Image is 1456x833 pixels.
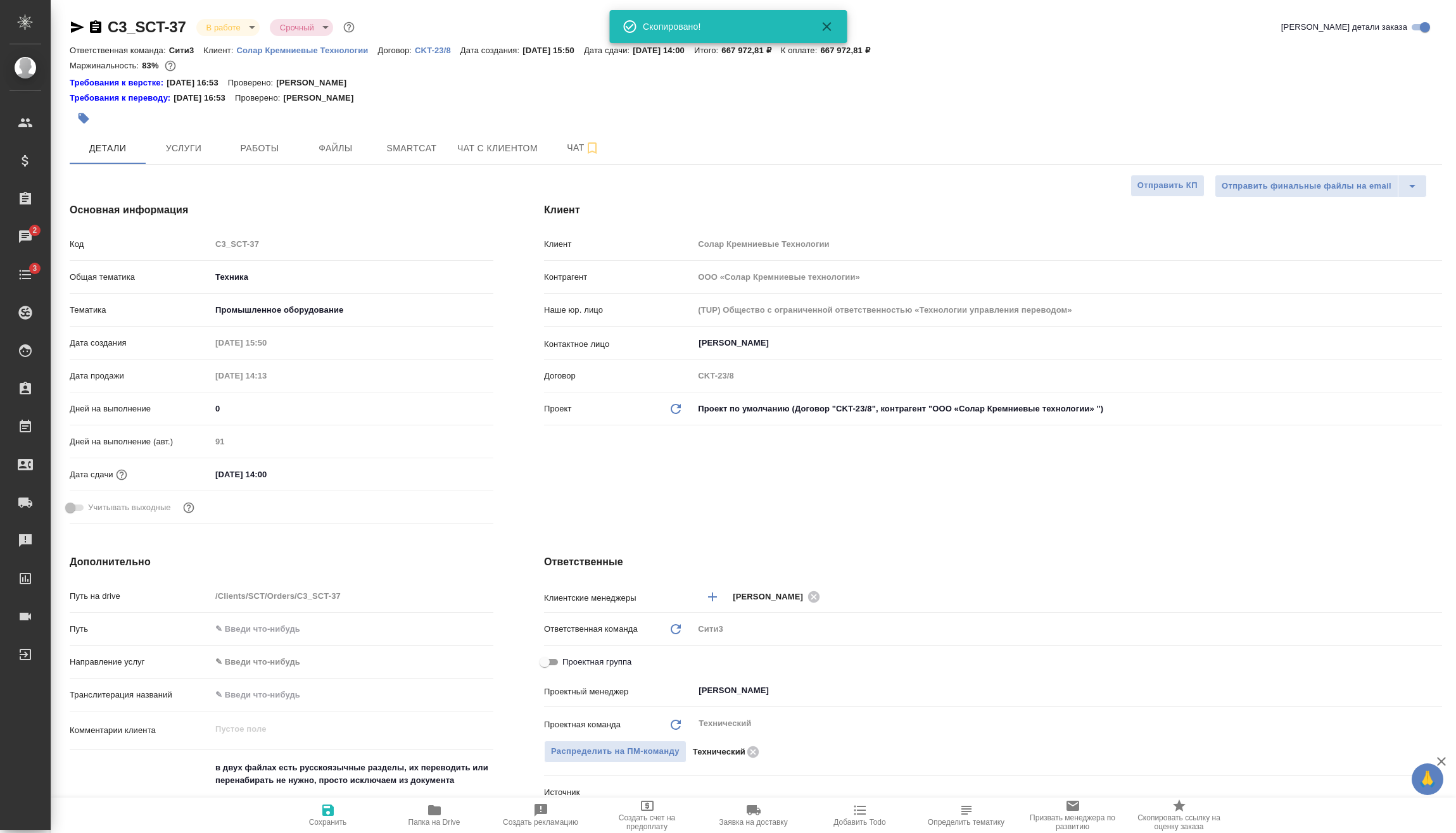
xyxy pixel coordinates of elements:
[228,77,277,89] p: Проверено:
[1412,763,1443,795] button: 🙏
[544,718,621,731] p: Проектная команда
[70,370,211,382] p: Дата продажи
[460,46,522,55] p: Дата создания:
[70,92,174,104] a: Требования к переводу:
[733,589,824,604] div: [PERSON_NAME]
[70,61,142,70] p: Маржинальность:
[211,686,493,704] input: ✎ Введи что-нибудь
[1215,175,1398,197] button: Отправить финальные файлы на email
[70,590,211,603] p: Путь на drive
[70,271,211,284] p: Общая тематика
[544,238,693,251] p: Клиент
[694,46,721,55] p: Итого:
[1126,798,1232,833] button: Скопировать ссылку на оценку заказа
[553,140,614,156] span: Чат
[25,224,44,237] span: 2
[276,22,318,33] button: Срочный
[196,19,260,36] div: В работе
[544,304,693,316] p: Наше юр. лицо
[693,366,1442,385] input: Пустое поле
[275,798,381,833] button: Сохранить
[693,746,745,758] p: Технический
[88,501,171,514] span: Учитывать выходные
[203,22,244,33] button: В работе
[70,554,493,570] h4: Дополнительно
[544,741,687,763] button: Распределить на ПМ-команду
[633,46,694,55] p: [DATE] 14:00
[211,587,493,605] input: Пустое поле
[169,46,204,55] p: Сити3
[693,618,1442,640] div: Сити3
[70,20,85,35] button: Скопировать ссылку для ЯМессенджера
[820,46,879,55] p: 667 972,81 ₽
[544,686,693,698] p: Проектный менеджер
[180,499,197,516] button: Выбери, если сб и вс нужно считать рабочими днями для выполнения заказа.
[113,467,130,483] button: Если добавить услуги и заполнить их объемом, то дата рассчитается автоматически
[544,786,693,799] p: Источник
[415,46,460,55] p: CKT-23/8
[211,651,493,673] div: ✎ Введи что-нибудь
[693,268,1442,286] input: Пустое поле
[733,591,811,603] span: [PERSON_NAME]
[211,432,493,451] input: Пустое поле
[1137,178,1198,193] span: Отправить КП
[108,18,186,35] a: C3_SCT-37
[522,46,584,55] p: [DATE] 15:50
[544,203,1442,218] h4: Клиент
[3,259,47,291] a: 3
[503,818,578,827] span: Создать рекламацию
[1435,596,1438,598] button: Open
[544,338,693,351] p: Контактное лицо
[211,334,322,352] input: Пустое поле
[309,818,347,827] span: Сохранить
[77,141,138,156] span: Детали
[70,104,98,132] button: Добавить тэг
[276,77,356,89] p: [PERSON_NAME]
[211,299,493,321] div: Промышленное оборудование
[544,554,1442,570] h4: Ответственные
[811,19,842,34] button: Закрыть
[833,818,885,827] span: Добавить Todo
[211,399,493,418] input: ✎ Введи что-нибудь
[544,741,687,763] span: В заказе уже есть ответственный ПМ или ПМ группа
[643,20,801,33] div: Скопировано!
[719,818,787,827] span: Заявка на доставку
[235,92,284,104] p: Проверено:
[70,46,169,55] p: Ответственная команда:
[211,366,322,385] input: Пустое поле
[602,813,693,831] span: Создать счет на предоплату
[70,435,211,448] p: Дней на выполнение (авт.)
[70,468,113,481] p: Дата сдачи
[1215,175,1427,197] div: split button
[167,77,228,89] p: [DATE] 16:53
[585,141,600,156] svg: Подписаться
[305,141,366,156] span: Файлы
[1222,179,1391,194] span: Отправить финальные файлы на email
[70,724,211,737] p: Комментарии клиента
[211,235,493,253] input: Пустое поле
[237,46,378,55] p: Солар Кремниевые Технологии
[594,798,700,833] button: Создать счет на предоплату
[693,301,1442,319] input: Пустое поле
[283,92,363,104] p: [PERSON_NAME]
[721,46,780,55] p: 667 972,81 ₽
[142,61,161,70] p: 83%
[70,337,211,349] p: Дата создания
[381,798,488,833] button: Папка на Drive
[70,623,211,636] p: Путь
[70,238,211,251] p: Код
[203,46,236,55] p: Клиент:
[928,818,1004,827] span: Определить тематику
[25,262,44,275] span: 3
[551,744,680,759] span: Распределить на ПМ-команду
[3,221,47,253] a: 2
[270,19,333,36] div: В работе
[807,798,913,833] button: Добавить Todo
[544,370,693,382] p: Договор
[544,403,572,415] p: Проект
[544,592,693,604] p: Клиентские менеджеры
[544,623,638,636] p: Ответственная команда
[1435,689,1438,692] button: Open
[1020,798,1126,833] button: Призвать менеджера по развитию
[211,266,493,288] div: Техника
